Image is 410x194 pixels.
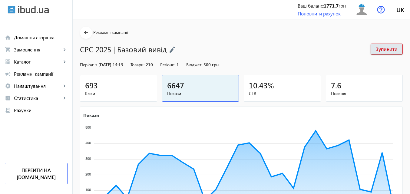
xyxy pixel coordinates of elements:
mat-icon: receipt_long [5,107,11,113]
span: 693 [85,80,98,90]
b: 1771.7 [324,2,339,9]
img: user.svg [355,3,369,16]
mat-icon: home [5,35,11,41]
mat-icon: keyboard_arrow_right [61,83,68,89]
mat-icon: keyboard_arrow_right [61,59,68,65]
tspan: 300 [85,157,91,160]
span: Зупинити [376,46,398,52]
tspan: 200 [85,172,91,176]
mat-icon: settings [5,83,11,89]
span: 1 [177,62,179,67]
mat-icon: shopping_cart [5,47,11,53]
mat-icon: grid_view [5,59,11,65]
mat-icon: arrow_back [82,29,90,37]
span: 210 [146,62,153,67]
span: % [268,80,274,90]
mat-icon: keyboard_arrow_right [61,95,68,101]
span: [DATE] 14:13 [98,62,123,67]
span: Позиція [331,90,398,97]
text: Покази [83,112,99,118]
button: Зупинити [371,44,403,54]
tspan: 100 [85,188,91,192]
span: CTR [249,90,316,97]
span: Бюджет: [186,62,202,67]
span: Рекламні кампанії [93,29,128,35]
tspan: 500 [85,125,91,129]
span: Покази [167,90,234,97]
span: Замовлення [14,47,61,53]
span: 500 грн [203,62,219,67]
span: Налаштування [14,83,61,89]
span: Кліки [85,90,152,97]
span: Домашня сторінка [14,35,68,41]
span: uk [396,6,404,13]
a: Перейти на [DOMAIN_NAME] [5,163,68,184]
span: 6647 [167,80,184,90]
span: Товари: [131,62,144,67]
h1: CPC 2025 | Базовий вивід [80,44,365,54]
mat-icon: analytics [5,95,11,101]
span: Регіони: [160,62,175,67]
div: Ваш баланс: грн [298,2,346,9]
span: 7.6 [331,80,341,90]
span: Період: з [80,62,97,67]
mat-icon: keyboard_arrow_right [61,47,68,53]
img: help.svg [377,6,385,14]
span: Статистика [14,95,61,101]
img: ibud_text.svg [18,6,49,14]
span: Каталог [14,59,61,65]
mat-icon: campaign [5,71,11,77]
img: ibud.svg [8,6,15,14]
span: Рекламні кампанії [14,71,68,77]
a: Поповнити рахунок [298,10,341,17]
tspan: 400 [85,141,91,145]
span: 10.43 [249,80,268,90]
span: Рахунки [14,107,68,113]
